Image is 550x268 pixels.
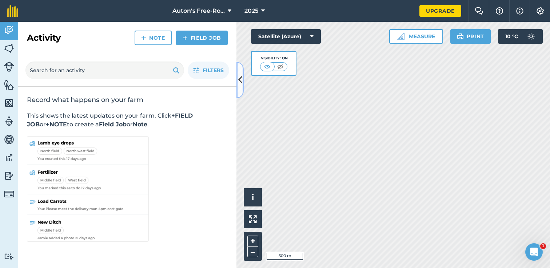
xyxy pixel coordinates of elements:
img: svg+xml;base64,PD94bWwgdmVyc2lvbj0iMS4wIiBlbmNvZGluZz0idXRmLTgiPz4KPCEtLSBHZW5lcmF0b3I6IEFkb2JlIE... [4,25,14,36]
img: svg+xml;base64,PHN2ZyB4bWxucz0iaHR0cDovL3d3dy53My5vcmcvMjAwMC9zdmciIHdpZHRoPSIxNCIgaGVpZ2h0PSIyNC... [183,33,188,42]
button: 10 °C [498,29,543,44]
span: i [252,193,254,202]
span: Filters [203,66,224,74]
img: svg+xml;base64,PD94bWwgdmVyc2lvbj0iMS4wIiBlbmNvZGluZz0idXRmLTgiPz4KPCEtLSBHZW5lcmF0b3I6IEFkb2JlIE... [4,116,14,127]
img: A question mark icon [495,7,504,15]
img: svg+xml;base64,PD94bWwgdmVyc2lvbj0iMS4wIiBlbmNvZGluZz0idXRmLTgiPz4KPCEtLSBHZW5lcmF0b3I6IEFkb2JlIE... [524,29,538,44]
strong: +NOTE [46,121,67,128]
img: A cog icon [536,7,545,15]
img: svg+xml;base64,PD94bWwgdmVyc2lvbj0iMS4wIiBlbmNvZGluZz0idXRmLTgiPz4KPCEtLSBHZW5lcmF0b3I6IEFkb2JlIE... [4,189,14,199]
div: Visibility: On [260,55,288,61]
button: Print [450,29,491,44]
a: Upgrade [419,5,461,17]
button: i [244,188,262,206]
img: Ruler icon [397,33,404,40]
strong: Field Job [99,121,127,128]
button: Filters [188,62,229,79]
p: This shows the latest updates on your farm. Click or to create a or . [27,111,228,129]
img: svg+xml;base64,PHN2ZyB4bWxucz0iaHR0cDovL3d3dy53My5vcmcvMjAwMC9zdmciIHdpZHRoPSI1MCIgaGVpZ2h0PSI0MC... [276,63,285,70]
strong: Note [133,121,147,128]
img: svg+xml;base64,PHN2ZyB4bWxucz0iaHR0cDovL3d3dy53My5vcmcvMjAwMC9zdmciIHdpZHRoPSI1MCIgaGVpZ2h0PSI0MC... [263,63,272,70]
button: + [247,236,258,247]
a: Field Job [176,31,228,45]
span: 1 [540,243,546,249]
h2: Record what happens on your farm [27,95,228,104]
img: svg+xml;base64,PHN2ZyB4bWxucz0iaHR0cDovL3d3dy53My5vcmcvMjAwMC9zdmciIHdpZHRoPSIxOSIgaGVpZ2h0PSIyNC... [457,32,464,41]
img: svg+xml;base64,PD94bWwgdmVyc2lvbj0iMS4wIiBlbmNvZGluZz0idXRmLTgiPz4KPCEtLSBHZW5lcmF0b3I6IEFkb2JlIE... [4,152,14,163]
img: svg+xml;base64,PD94bWwgdmVyc2lvbj0iMS4wIiBlbmNvZGluZz0idXRmLTgiPz4KPCEtLSBHZW5lcmF0b3I6IEFkb2JlIE... [4,253,14,260]
img: svg+xml;base64,PHN2ZyB4bWxucz0iaHR0cDovL3d3dy53My5vcmcvMjAwMC9zdmciIHdpZHRoPSIxOSIgaGVpZ2h0PSIyNC... [173,66,180,75]
span: 10 ° C [505,29,518,44]
img: svg+xml;base64,PD94bWwgdmVyc2lvbj0iMS4wIiBlbmNvZGluZz0idXRmLTgiPz4KPCEtLSBHZW5lcmF0b3I6IEFkb2JlIE... [4,170,14,181]
img: svg+xml;base64,PHN2ZyB4bWxucz0iaHR0cDovL3d3dy53My5vcmcvMjAwMC9zdmciIHdpZHRoPSI1NiIgaGVpZ2h0PSI2MC... [4,79,14,90]
img: svg+xml;base64,PD94bWwgdmVyc2lvbj0iMS4wIiBlbmNvZGluZz0idXRmLTgiPz4KPCEtLSBHZW5lcmF0b3I6IEFkb2JlIE... [4,62,14,72]
span: 2025 [244,7,258,15]
span: Auton's Free-Roam Farm [172,7,225,15]
iframe: Intercom live chat [525,243,543,261]
button: Satellite (Azure) [251,29,321,44]
img: svg+xml;base64,PHN2ZyB4bWxucz0iaHR0cDovL3d3dy53My5vcmcvMjAwMC9zdmciIHdpZHRoPSI1NiIgaGVpZ2h0PSI2MC... [4,98,14,109]
h2: Activity [27,32,61,44]
img: svg+xml;base64,PD94bWwgdmVyc2lvbj0iMS4wIiBlbmNvZGluZz0idXRmLTgiPz4KPCEtLSBHZW5lcmF0b3I6IEFkb2JlIE... [4,134,14,145]
img: svg+xml;base64,PHN2ZyB4bWxucz0iaHR0cDovL3d3dy53My5vcmcvMjAwMC9zdmciIHdpZHRoPSIxNCIgaGVpZ2h0PSIyNC... [141,33,146,42]
img: svg+xml;base64,PHN2ZyB4bWxucz0iaHR0cDovL3d3dy53My5vcmcvMjAwMC9zdmciIHdpZHRoPSI1NiIgaGVpZ2h0PSI2MC... [4,43,14,54]
a: Note [135,31,172,45]
input: Search for an activity [25,62,184,79]
button: – [247,247,258,257]
img: svg+xml;base64,PHN2ZyB4bWxucz0iaHR0cDovL3d3dy53My5vcmcvMjAwMC9zdmciIHdpZHRoPSIxNyIgaGVpZ2h0PSIxNy... [516,7,523,15]
button: Measure [389,29,443,44]
img: Four arrows, one pointing top left, one top right, one bottom right and the last bottom left [249,215,257,223]
img: fieldmargin Logo [7,5,18,17]
img: Two speech bubbles overlapping with the left bubble in the forefront [475,7,483,15]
